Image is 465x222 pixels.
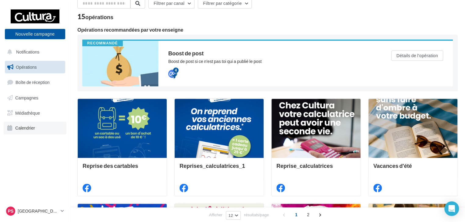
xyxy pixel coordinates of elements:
button: Nouvelle campagne [5,29,65,39]
a: Calendrier [4,122,66,134]
span: 2 [303,210,313,220]
div: Opérations recommandées par votre enseigne [77,27,458,32]
span: 12 [229,213,233,218]
span: Opérations [16,64,37,70]
p: [GEOGRAPHIC_DATA] [18,208,58,214]
span: Calendrier [15,125,35,130]
span: Afficher [209,212,222,218]
div: Open Intercom Messenger [444,201,459,216]
span: Boîte de réception [16,80,50,85]
span: 1 [291,210,301,220]
span: Ps [8,208,14,214]
div: Boost de post si ce n'est pas toi qui a publié le post [168,58,367,64]
div: 15 [77,13,113,20]
div: Boost de post [168,50,367,56]
button: Détails de l'opération [391,50,443,61]
span: Campagnes [15,95,38,100]
div: Reprises_calculatrices_1 [179,163,259,175]
div: opérations [85,14,113,20]
div: Vacances d'été [373,163,453,175]
div: Reprise_calculatrices [276,163,356,175]
div: Recommandé [82,41,123,46]
a: Ps [GEOGRAPHIC_DATA] [5,205,65,217]
a: Médiathèque [4,107,66,120]
a: Campagnes [4,92,66,104]
button: Notifications [4,46,64,58]
button: 12 [226,211,241,220]
span: Médiathèque [15,110,40,115]
span: résultats/page [244,212,269,218]
a: Opérations [4,61,66,74]
div: Reprise des cartables [83,163,162,175]
span: Notifications [16,49,39,54]
div: 4 [173,68,179,73]
a: Boîte de réception [4,76,66,89]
